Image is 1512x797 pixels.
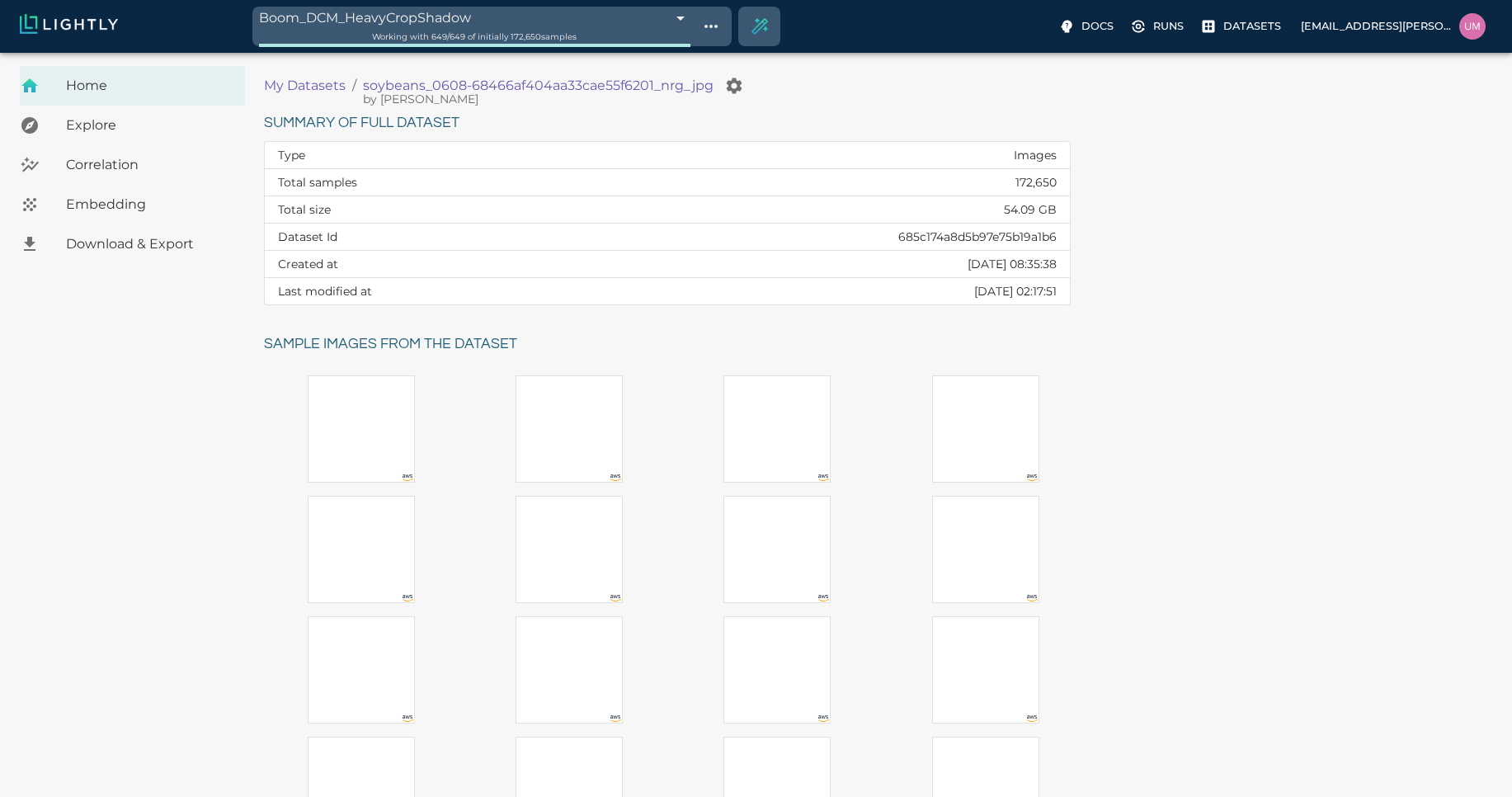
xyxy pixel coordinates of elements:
th: Dataset Id [265,224,582,251]
img: Lightly [20,14,118,34]
label: Runs [1127,13,1190,40]
label: Docs [1055,13,1120,40]
div: Boom_DCM_HeavyCropShadow [259,7,691,29]
li: / [352,76,356,96]
th: Total size [265,196,582,224]
nav: explore, analyze, sample, metadata, embedding, correlations label, download your dataset [20,66,245,264]
span: Malte Ebner (Lightly AG) [363,91,478,107]
a: My Datasets [264,76,346,96]
span: Home [66,76,232,96]
td: [DATE] 02:17:51 [582,278,1070,305]
nav: breadcrumb [264,69,1078,102]
span: Download & Export [66,234,232,254]
a: soybeans_0608-68466af404aa33cae55f6201_nrg_jpg [363,76,714,96]
a: Explore [20,106,245,145]
a: Correlation [20,145,245,185]
td: 54.09 GB [582,196,1070,224]
span: Embedding [66,195,232,215]
h6: Summary of full dataset [264,111,1071,136]
span: Explore [66,116,232,135]
label: Datasets [1197,13,1288,40]
img: uma.govindarajan@bluerivertech.com [1459,13,1486,40]
table: dataset summary [265,142,1070,304]
p: Docs [1081,18,1114,34]
a: Download & Export [20,224,245,264]
p: Datasets [1223,18,1281,34]
button: Manage your dataset [718,69,751,102]
td: [DATE] 08:35:38 [582,251,1070,278]
button: Show tag tree [697,12,725,40]
th: Total samples [265,169,582,196]
td: Images [582,142,1070,169]
p: [EMAIL_ADDRESS][PERSON_NAME][DOMAIN_NAME] [1301,18,1453,34]
th: Type [265,142,582,169]
p: Runs [1153,18,1184,34]
a: Home [20,66,245,106]
label: [EMAIL_ADDRESS][PERSON_NAME][DOMAIN_NAME]uma.govindarajan@bluerivertech.com [1294,8,1492,45]
div: Create selection [740,7,780,46]
th: Last modified at [265,278,582,305]
h6: Sample images from the dataset [264,332,1083,357]
td: 685c174a8d5b97e75b19a1b6 [582,224,1070,251]
td: 172,650 [582,169,1070,196]
span: Working with 649 / 649 of initially 172,650 samples [372,31,577,42]
a: Embedding [20,185,245,224]
span: Correlation [66,155,232,175]
th: Created at [265,251,582,278]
